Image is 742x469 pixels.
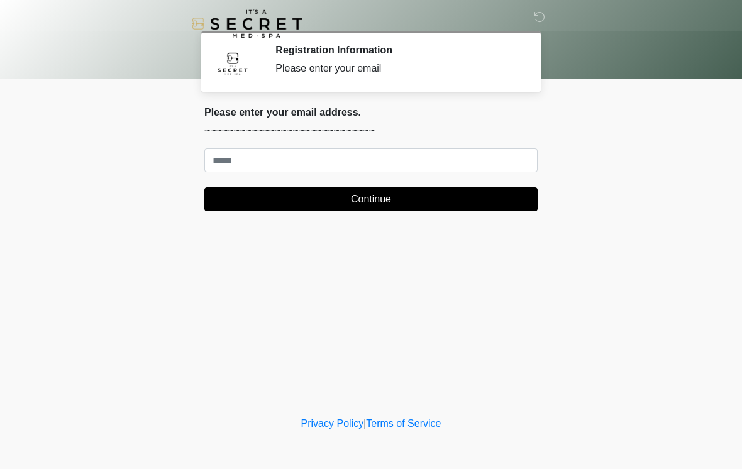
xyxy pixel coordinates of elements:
button: Continue [204,187,538,211]
img: It's A Secret Med Spa Logo [192,9,302,38]
h2: Please enter your email address. [204,106,538,118]
h2: Registration Information [275,44,519,56]
div: Please enter your email [275,61,519,76]
a: Terms of Service [366,418,441,429]
img: Agent Avatar [214,44,252,82]
a: Privacy Policy [301,418,364,429]
p: ~~~~~~~~~~~~~~~~~~~~~~~~~~~~~ [204,123,538,138]
a: | [363,418,366,429]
